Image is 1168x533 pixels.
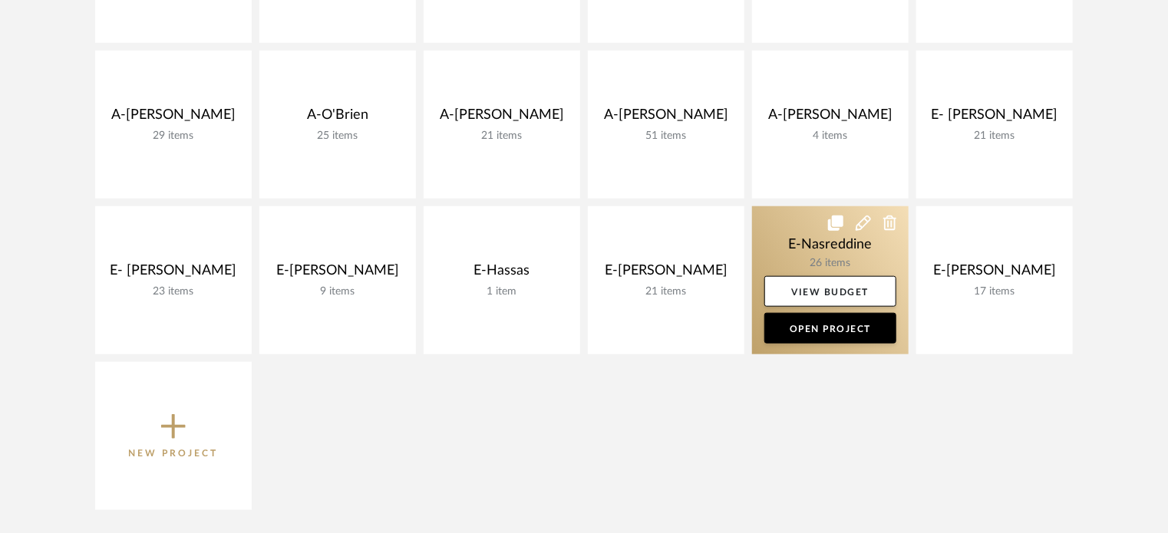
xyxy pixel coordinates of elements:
[764,313,896,344] a: Open Project
[272,130,404,143] div: 25 items
[129,446,219,461] p: New Project
[764,130,896,143] div: 4 items
[929,262,1061,285] div: E-[PERSON_NAME]
[764,276,896,307] a: View Budget
[272,285,404,298] div: 9 items
[272,262,404,285] div: E-[PERSON_NAME]
[436,262,568,285] div: E-Hassas
[764,107,896,130] div: A-[PERSON_NAME]
[600,107,732,130] div: A-[PERSON_NAME]
[436,107,568,130] div: A-[PERSON_NAME]
[107,262,239,285] div: E- [PERSON_NAME]
[600,130,732,143] div: 51 items
[929,285,1061,298] div: 17 items
[107,285,239,298] div: 23 items
[436,130,568,143] div: 21 items
[600,262,732,285] div: E-[PERSON_NAME]
[107,107,239,130] div: A-[PERSON_NAME]
[600,285,732,298] div: 21 items
[436,285,568,298] div: 1 item
[107,130,239,143] div: 29 items
[272,107,404,130] div: A-O'Brien
[929,130,1061,143] div: 21 items
[95,362,252,510] button: New Project
[929,107,1061,130] div: E- [PERSON_NAME]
